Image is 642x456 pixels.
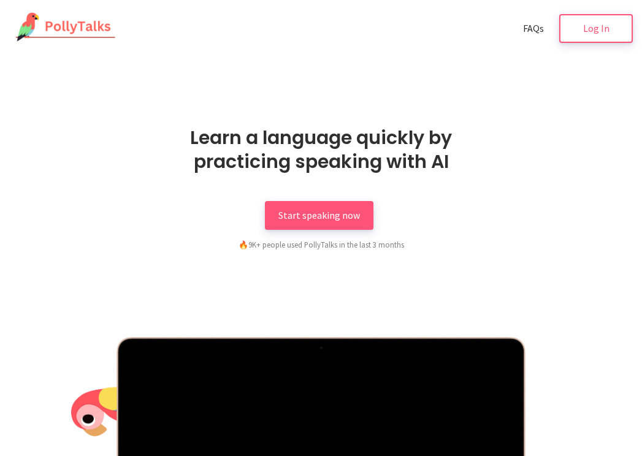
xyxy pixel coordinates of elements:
[265,201,373,230] a: Start speaking now
[559,14,633,43] a: Log In
[278,209,360,221] span: Start speaking now
[583,22,610,34] span: Log In
[174,238,468,251] div: 9K+ people used PollyTalks in the last 3 months
[153,126,490,173] h1: Learn a language quickly by practicing speaking with AI
[519,14,548,43] a: FAQs
[239,240,248,249] span: fire
[9,12,116,43] img: PollyTalks Logo
[523,22,544,34] span: FAQs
